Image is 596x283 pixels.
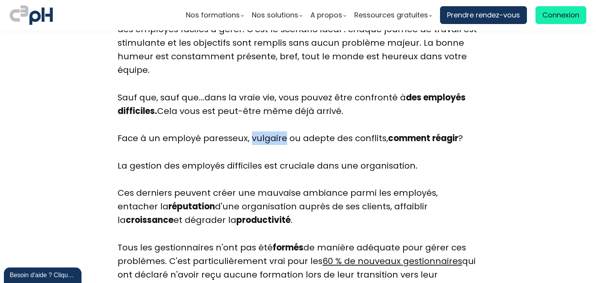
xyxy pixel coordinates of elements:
[440,6,527,24] a: Prendre rendez-vous
[322,255,462,267] a: 60 % de nouveaux gestionnaires
[252,9,298,21] span: Nos solutions
[236,214,291,226] b: productivité
[535,6,586,24] a: Connexion
[4,266,83,283] iframe: chat widget
[168,200,215,212] b: réputation
[447,9,520,21] span: Prendre rendez-vous
[273,242,303,254] b: formés
[542,9,579,21] span: Connexion
[388,132,458,144] b: comment réagir
[310,9,342,21] span: A propos
[118,91,466,117] b: des employés difficiles.
[10,4,53,26] img: logo C3PH
[126,214,173,226] b: croissance
[186,9,240,21] span: Nos formations
[354,9,428,21] span: Ressources gratuites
